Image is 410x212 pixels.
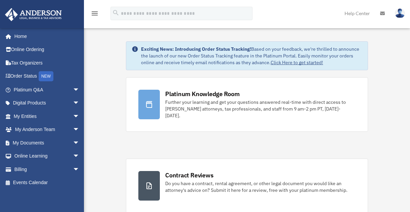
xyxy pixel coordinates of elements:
div: Based on your feedback, we're thrilled to announce the launch of our new Order Status Tracking fe... [141,46,362,66]
a: Digital Productsarrow_drop_down [5,96,90,110]
div: Further your learning and get your questions answered real-time with direct access to [PERSON_NAM... [165,99,356,119]
a: Online Ordering [5,43,90,56]
a: My Anderson Teamarrow_drop_down [5,123,90,136]
i: menu [91,9,99,17]
a: menu [91,12,99,17]
a: My Documentsarrow_drop_down [5,136,90,150]
span: arrow_drop_down [73,83,86,97]
img: Anderson Advisors Platinum Portal [3,8,64,21]
i: search [112,9,120,16]
span: arrow_drop_down [73,110,86,123]
a: Order StatusNEW [5,70,90,83]
a: Events Calendar [5,176,90,189]
a: Billingarrow_drop_down [5,163,90,176]
a: Home [5,30,86,43]
span: arrow_drop_down [73,150,86,163]
span: arrow_drop_down [73,136,86,150]
a: Tax Organizers [5,56,90,70]
div: Contract Reviews [165,171,213,179]
a: Click Here to get started! [271,59,323,66]
a: Platinum Knowledge Room Further your learning and get your questions answered real-time with dire... [126,77,368,132]
img: User Pic [395,8,405,18]
div: Do you have a contract, rental agreement, or other legal document you would like an attorney's ad... [165,180,356,194]
span: arrow_drop_down [73,96,86,110]
a: Platinum Q&Aarrow_drop_down [5,83,90,96]
a: My Entitiesarrow_drop_down [5,110,90,123]
div: Platinum Knowledge Room [165,90,240,98]
span: arrow_drop_down [73,163,86,176]
a: Online Learningarrow_drop_down [5,150,90,163]
span: arrow_drop_down [73,123,86,137]
div: NEW [39,71,53,81]
strong: Exciting News: Introducing Order Status Tracking! [141,46,251,52]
